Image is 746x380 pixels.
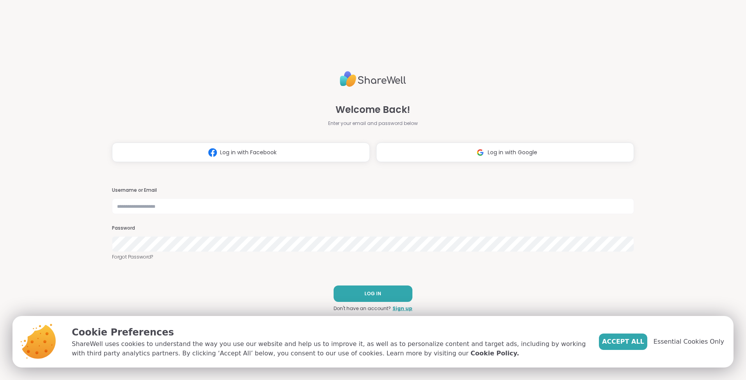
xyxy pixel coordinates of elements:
[654,337,724,346] span: Essential Cookies Only
[220,148,277,157] span: Log in with Facebook
[364,290,381,297] span: LOG IN
[599,334,647,350] button: Accept All
[205,145,220,160] img: ShareWell Logomark
[336,103,410,117] span: Welcome Back!
[473,145,488,160] img: ShareWell Logomark
[471,349,519,358] a: Cookie Policy.
[376,143,634,162] button: Log in with Google
[112,187,634,194] h3: Username or Email
[602,337,644,346] span: Accept All
[72,339,586,358] p: ShareWell uses cookies to understand the way you use our website and help us to improve it, as we...
[393,305,412,312] a: Sign up
[112,143,370,162] button: Log in with Facebook
[488,148,537,157] span: Log in with Google
[72,325,586,339] p: Cookie Preferences
[334,305,391,312] span: Don't have an account?
[328,120,418,127] span: Enter your email and password below
[340,68,406,90] img: ShareWell Logo
[112,253,634,260] a: Forgot Password?
[112,225,634,232] h3: Password
[334,285,412,302] button: LOG IN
